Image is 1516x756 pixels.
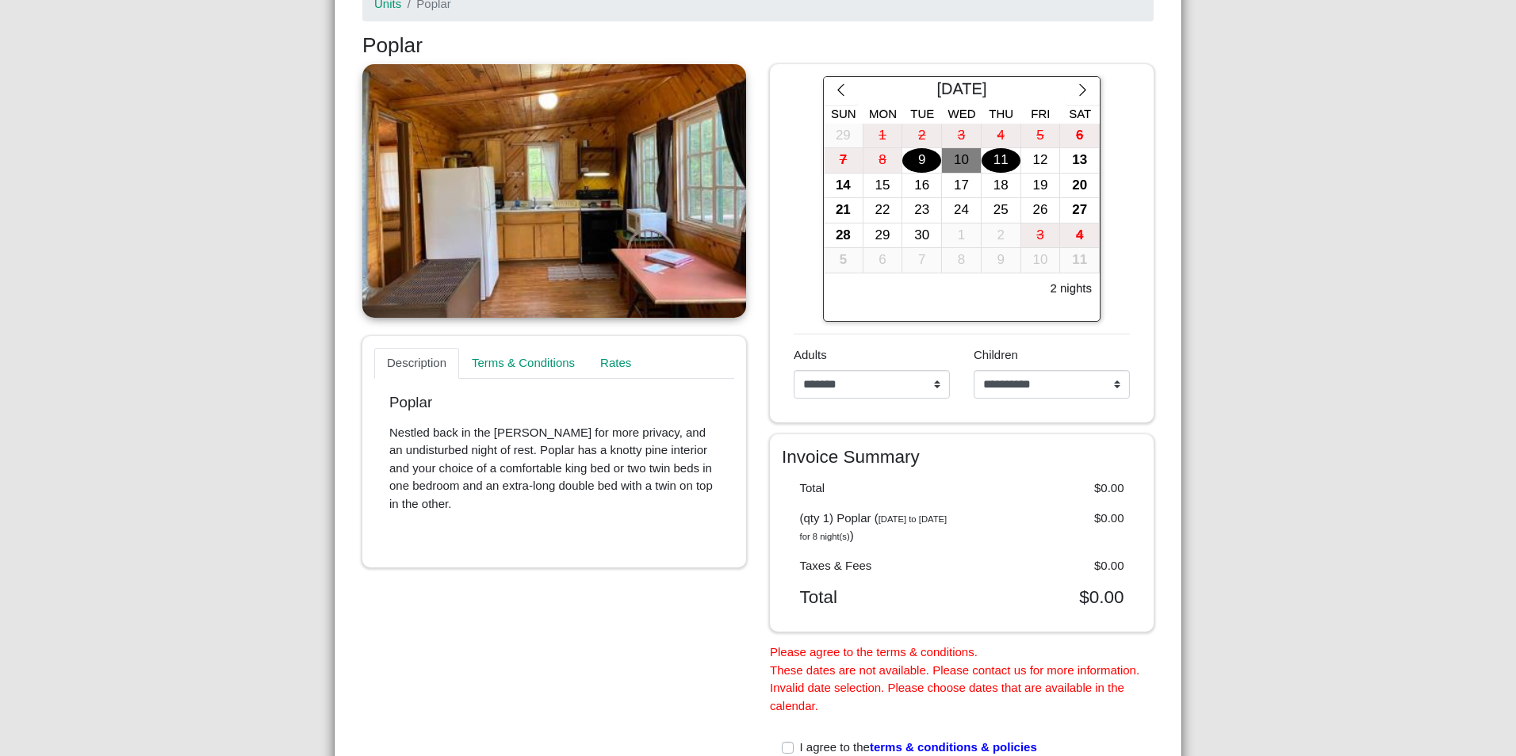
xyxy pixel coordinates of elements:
[982,223,1020,248] div: 2
[902,198,942,223] button: 23
[1021,148,1061,174] button: 12
[1066,77,1100,105] button: chevron right
[982,198,1020,223] div: 25
[982,248,1020,273] div: 9
[824,223,863,249] button: 28
[788,586,963,608] div: Total
[824,248,863,273] button: 5
[870,740,1037,754] span: terms & conditions & policies
[982,223,1021,249] button: 2
[389,424,719,514] p: Nestled back in the [PERSON_NAME] for more privacy, and an undisturbed night of rest. Poplar has ...
[1060,124,1100,149] button: 6
[982,124,1021,149] button: 4
[942,198,981,223] div: 24
[869,107,897,120] span: Mon
[824,174,863,198] div: 14
[942,174,981,198] div: 17
[831,107,856,120] span: Sun
[1075,82,1090,97] svg: chevron right
[824,248,863,273] div: 5
[902,124,942,149] button: 2
[788,510,963,545] div: (qty 1) Poplar ( )
[902,148,942,174] button: 9
[770,643,1154,662] li: Please agree to the terms & conditions.
[942,248,982,273] button: 8
[782,446,1142,468] h4: Invoice Summary
[942,223,982,249] button: 1
[1060,148,1100,174] button: 13
[824,174,863,199] button: 14
[863,223,902,248] div: 29
[902,223,942,249] button: 30
[459,348,588,380] a: Terms & Conditions
[1021,174,1061,199] button: 19
[824,148,863,174] button: 7
[863,223,903,249] button: 29
[824,124,863,149] button: 29
[863,198,903,223] button: 22
[858,77,1066,105] div: [DATE]
[942,148,982,174] button: 10
[863,174,902,198] div: 15
[863,148,902,173] div: 8
[1021,198,1061,223] button: 26
[824,198,863,223] div: 21
[788,479,963,498] div: Total
[1021,248,1060,273] div: 10
[863,148,903,174] button: 8
[910,107,934,120] span: Tue
[982,148,1020,173] div: 11
[902,248,942,273] button: 7
[824,124,863,148] div: 29
[962,510,1136,545] div: $0.00
[942,124,982,149] button: 3
[982,174,1020,198] div: 18
[1060,124,1099,148] div: 6
[1021,148,1060,173] div: 12
[770,662,1154,680] li: These dates are not available. Please contact us for more information.
[902,198,941,223] div: 23
[942,248,981,273] div: 8
[1021,174,1060,198] div: 19
[1021,223,1061,249] button: 3
[989,107,1013,120] span: Thu
[962,586,1136,608] div: $0.00
[942,198,982,223] button: 24
[863,198,902,223] div: 22
[942,124,981,148] div: 3
[1060,174,1099,198] div: 20
[1060,223,1099,248] div: 4
[588,348,644,380] a: Rates
[374,348,459,380] a: Description
[1021,248,1061,273] button: 10
[902,148,941,173] div: 9
[1060,198,1099,223] div: 27
[863,174,903,199] button: 15
[824,77,858,105] button: chevron left
[1031,107,1050,120] span: Fri
[1060,174,1100,199] button: 20
[1050,281,1092,296] h6: 2 nights
[982,148,1021,174] button: 11
[1060,248,1100,273] button: 11
[1060,148,1099,173] div: 13
[962,557,1136,575] div: $0.00
[1060,223,1100,249] button: 4
[902,248,941,273] div: 7
[389,394,719,412] p: Poplar
[982,124,1020,148] div: 4
[902,223,941,248] div: 30
[962,479,1136,498] div: $0.00
[902,174,941,198] div: 16
[1021,124,1060,148] div: 5
[982,198,1021,223] button: 25
[863,248,902,273] div: 6
[863,124,903,149] button: 1
[1021,124,1061,149] button: 5
[824,223,863,248] div: 28
[948,107,976,120] span: Wed
[1060,198,1100,223] button: 27
[1069,107,1091,120] span: Sat
[974,348,1018,361] span: Children
[902,124,941,148] div: 2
